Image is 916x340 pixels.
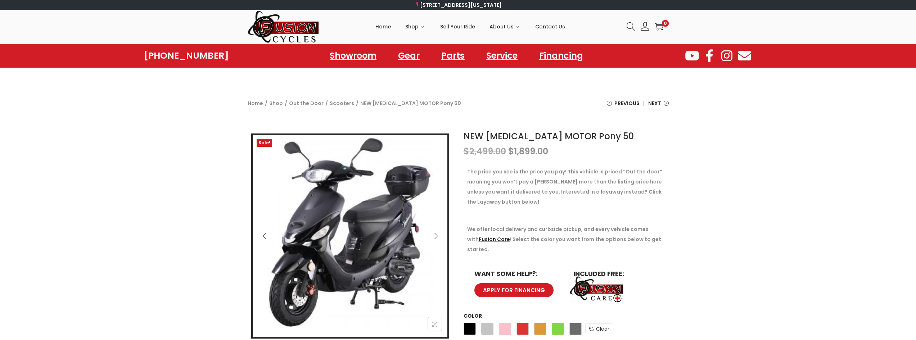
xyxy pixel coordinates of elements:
span: Sell Your Ride [440,18,475,36]
span: Home [375,18,391,36]
img: Woostify retina logo [248,10,320,44]
a: Parts [434,47,472,64]
h6: INCLUDED FREE: [573,271,658,277]
a: Fusion Care [479,236,510,243]
span: / [265,98,267,108]
a: Service [479,47,525,64]
nav: Primary navigation [320,10,621,43]
span: Next [648,98,661,108]
a: Next [648,98,669,114]
a: Scooters [330,100,354,107]
a: [PHONE_NUMBER] [144,51,229,61]
span: / [325,98,328,108]
a: Sell Your Ride [440,10,475,43]
span: APPLY FOR FINANCING [483,287,545,293]
a: Out the Door [289,100,324,107]
a: Contact Us [535,10,565,43]
nav: Menu [322,47,590,64]
span: / [356,98,358,108]
bdi: 1,899.00 [508,145,548,157]
span: $ [464,145,469,157]
a: Home [248,100,263,107]
p: The price you see is the price you pay! This vehicle is priced “Out the door” meaning you won’t p... [467,167,665,207]
a: Previous [607,98,640,114]
button: Previous [257,228,272,244]
span: $ [508,145,514,157]
a: About Us [489,10,521,43]
span: / [285,98,287,108]
img: 📍 [415,2,420,7]
a: APPLY FOR FINANCING [474,283,554,297]
span: Shop [405,18,419,36]
a: 0 [655,22,663,31]
a: Showroom [322,47,384,64]
a: Financing [532,47,590,64]
p: We offer local delivery and curbside pickup, and every vehicle comes with ! Select the color you ... [467,224,665,254]
span: Contact Us [535,18,565,36]
span: Previous [614,98,640,108]
button: Next [428,228,444,244]
span: NEW [MEDICAL_DATA] MOTOR Pony 50 [360,98,461,108]
a: Gear [391,47,427,64]
a: Shop [269,100,283,107]
span: About Us [489,18,514,36]
bdi: 2,499.00 [464,145,506,157]
a: Clear [585,323,613,334]
label: Color [464,312,482,319]
a: Home [375,10,391,43]
a: [STREET_ADDRESS][US_STATE] [414,1,502,9]
h6: WANT SOME HELP?: [474,271,559,277]
a: Shop [405,10,426,43]
img: NEW TAO MOTOR Pony 50 [253,135,447,330]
